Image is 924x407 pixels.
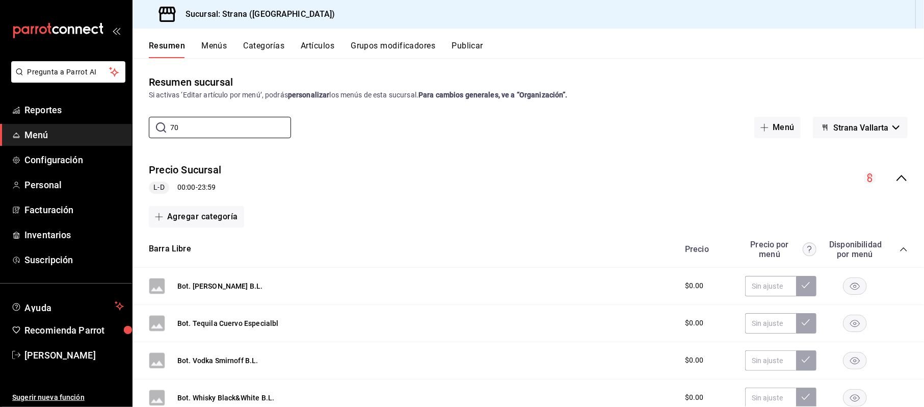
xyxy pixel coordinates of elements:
[24,228,124,242] span: Inventarios
[149,41,924,58] div: navigation tabs
[745,313,796,334] input: Sin ajuste
[813,117,908,138] button: Strana Vallarta
[24,103,124,117] span: Reportes
[351,41,435,58] button: Grupos modificadores
[12,392,124,403] span: Sugerir nueva función
[745,240,816,259] div: Precio por menú
[685,318,704,328] span: $0.00
[288,91,330,99] strong: personalizar
[833,123,888,133] span: Strana Vallarta
[675,244,740,254] div: Precio
[452,41,483,58] button: Publicar
[11,61,125,83] button: Pregunta a Parrot AI
[24,203,124,217] span: Facturación
[177,8,335,20] h3: Sucursal: Strana ([GEOGRAPHIC_DATA])
[685,281,704,291] span: $0.00
[149,41,185,58] button: Resumen
[177,355,258,366] button: Bot. Vodka Smirnoff B.L.
[149,90,908,100] div: Si activas ‘Editar artículo por menú’, podrás los menús de esta sucursal.
[685,392,704,403] span: $0.00
[418,91,568,99] strong: Para cambios generales, ve a “Organización”.
[24,128,124,142] span: Menú
[24,153,124,167] span: Configuración
[170,117,291,138] input: Buscar menú
[24,323,124,337] span: Recomienda Parrot
[201,41,227,58] button: Menús
[24,178,124,192] span: Personal
[745,276,796,296] input: Sin ajuste
[177,393,274,403] button: Bot. Whisky Black&White B.L.
[685,355,704,366] span: $0.00
[149,182,221,194] div: 00:00 - 23:59
[24,348,124,362] span: [PERSON_NAME]
[244,41,285,58] button: Categorías
[301,41,334,58] button: Artículos
[149,74,233,90] div: Resumen sucursal
[149,206,244,227] button: Agregar categoría
[7,74,125,85] a: Pregunta a Parrot AI
[133,155,924,202] div: collapse-menu-row
[177,281,262,291] button: Bot. [PERSON_NAME] B.L.
[149,182,168,193] span: L-D
[112,27,120,35] button: open_drawer_menu
[24,300,111,312] span: Ayuda
[149,243,191,255] button: Barra Libre
[900,245,908,253] button: collapse-category-row
[28,67,110,78] span: Pregunta a Parrot AI
[745,350,796,371] input: Sin ajuste
[24,253,124,267] span: Suscripción
[177,318,279,328] button: Bot. Tequila Cuervo Especialbl
[754,117,801,138] button: Menú
[829,240,880,259] div: Disponibilidad por menú
[149,163,221,177] button: Precio Sucursal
